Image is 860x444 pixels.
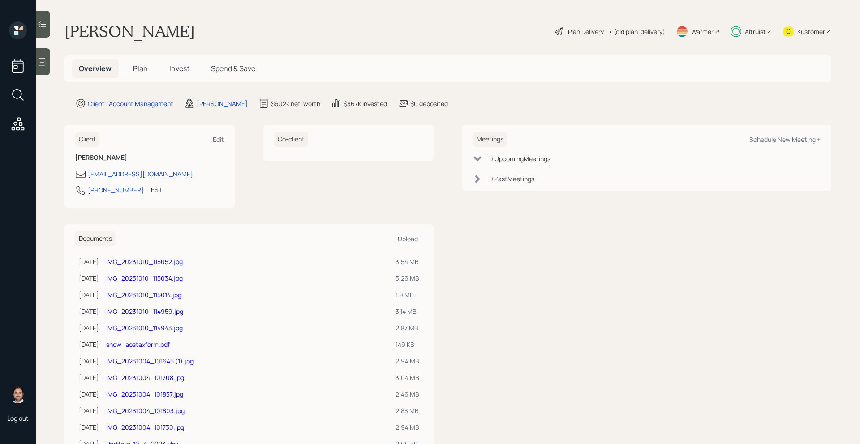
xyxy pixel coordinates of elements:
div: EST [151,185,162,194]
a: IMG_20231010_114943.jpg [106,324,183,332]
div: Altruist [745,27,766,36]
div: 0 Upcoming Meeting s [489,154,550,163]
div: 2.94 MB [396,356,419,366]
div: [PERSON_NAME] [197,99,248,108]
span: Overview [79,64,112,73]
div: [DATE] [79,423,99,432]
h6: Co-client [274,132,308,147]
div: [DATE] [79,373,99,382]
a: IMG_20231010_115034.jpg [106,274,183,282]
div: [DATE] [79,290,99,299]
div: 149 KB [396,340,419,349]
div: 3.26 MB [396,273,419,283]
div: 1.9 MB [396,290,419,299]
div: [EMAIL_ADDRESS][DOMAIN_NAME] [88,169,193,179]
div: 2.83 MB [396,406,419,415]
div: [PHONE_NUMBER] [88,185,144,195]
div: • (old plan-delivery) [608,27,665,36]
a: IMG_20231004_101708.jpg [106,373,184,382]
h1: [PERSON_NAME] [64,21,195,41]
h6: [PERSON_NAME] [75,154,224,162]
a: IMG_20231010_115052.jpg [106,257,183,266]
h6: Meetings [473,132,507,147]
div: Client · Account Management [88,99,173,108]
span: Spend & Save [211,64,255,73]
span: Invest [169,64,189,73]
div: [DATE] [79,406,99,415]
div: 2.87 MB [396,323,419,333]
div: [DATE] [79,389,99,399]
div: [DATE] [79,323,99,333]
div: Plan Delivery [568,27,604,36]
div: $602k net-worth [271,99,320,108]
div: Kustomer [797,27,825,36]
a: IMG_20231010_115014.jpg [106,290,181,299]
div: [DATE] [79,356,99,366]
div: 0 Past Meeting s [489,174,534,184]
h6: Client [75,132,99,147]
div: Log out [7,414,29,423]
div: 3.04 MB [396,373,419,382]
div: Schedule New Meeting + [749,135,821,144]
div: $0 deposited [410,99,448,108]
a: IMG_20231004_101645 (1).jpg [106,357,193,365]
a: IMG_20231004_101837.jpg [106,390,183,398]
div: [DATE] [79,273,99,283]
div: 3.54 MB [396,257,419,266]
div: 2.46 MB [396,389,419,399]
a: IMG_20231004_101730.jpg [106,423,184,431]
span: Plan [133,64,148,73]
div: [DATE] [79,340,99,349]
div: Edit [213,135,224,144]
div: Warmer [691,27,714,36]
h6: Documents [75,231,116,246]
a: IMG_20231004_101803.jpg [106,406,185,415]
div: 3.14 MB [396,307,419,316]
div: [DATE] [79,307,99,316]
div: Upload + [398,235,423,243]
a: IMG_20231010_114959.jpg [106,307,183,316]
div: $367k invested [344,99,387,108]
div: 2.94 MB [396,423,419,432]
a: show_aostaxform.pdf [106,340,170,349]
img: michael-russo-headshot.png [9,385,27,403]
div: [DATE] [79,257,99,266]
